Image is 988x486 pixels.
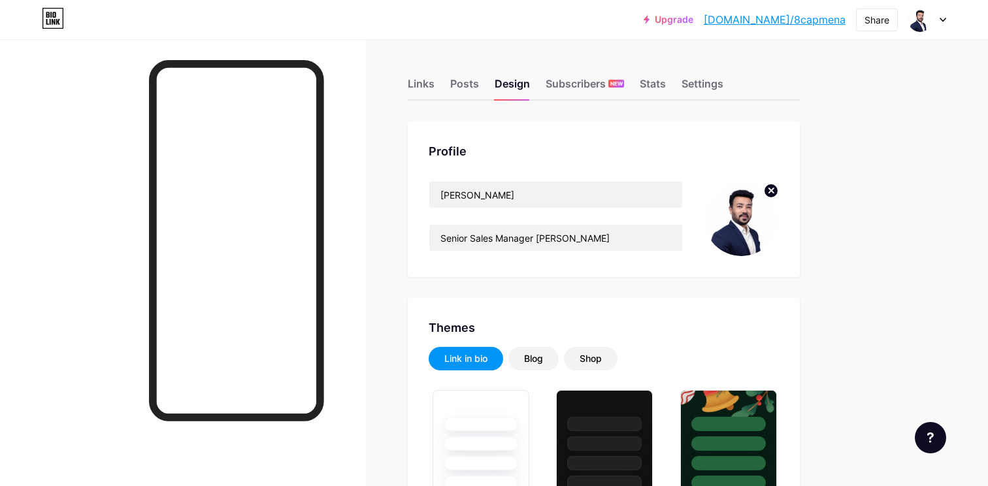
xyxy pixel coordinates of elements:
div: Blog [524,352,543,365]
img: 8capmena [704,181,779,256]
div: Settings [682,76,723,99]
img: 8capmena [908,7,932,32]
div: Links [408,76,435,99]
input: Bio [429,225,682,251]
div: Stats [640,76,666,99]
div: Link in bio [444,352,487,365]
div: Themes [429,319,779,336]
a: [DOMAIN_NAME]/8capmena [704,12,846,27]
div: Profile [429,142,779,160]
div: Design [495,76,530,99]
span: NEW [610,80,623,88]
div: Share [865,13,889,27]
div: Shop [580,352,602,365]
a: Upgrade [644,14,693,25]
input: Name [429,182,682,208]
div: Subscribers [546,76,624,99]
div: Posts [450,76,479,99]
